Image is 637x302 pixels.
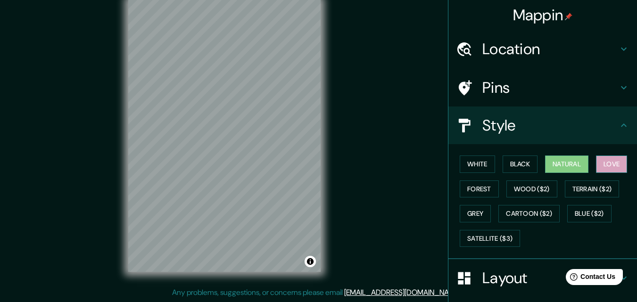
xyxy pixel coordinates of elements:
[553,265,627,292] iframe: Help widget launcher
[460,205,491,222] button: Grey
[460,230,520,247] button: Satellite ($3)
[482,269,618,287] h4: Layout
[305,256,316,267] button: Toggle attribution
[565,13,572,20] img: pin-icon.png
[482,116,618,135] h4: Style
[506,180,557,198] button: Wood ($2)
[482,78,618,97] h4: Pins
[513,6,573,24] h4: Mappin
[460,180,499,198] button: Forest
[448,69,637,106] div: Pins
[448,259,637,297] div: Layout
[545,155,588,173] button: Natural
[503,155,538,173] button: Black
[482,40,618,58] h4: Location
[567,205,612,222] button: Blue ($2)
[460,155,495,173] button: White
[448,30,637,68] div: Location
[565,180,620,198] button: Terrain ($2)
[596,155,627,173] button: Love
[498,205,560,222] button: Cartoon ($2)
[344,287,461,297] a: [EMAIL_ADDRESS][DOMAIN_NAME]
[448,106,637,144] div: Style
[172,287,462,298] p: Any problems, suggestions, or concerns please email .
